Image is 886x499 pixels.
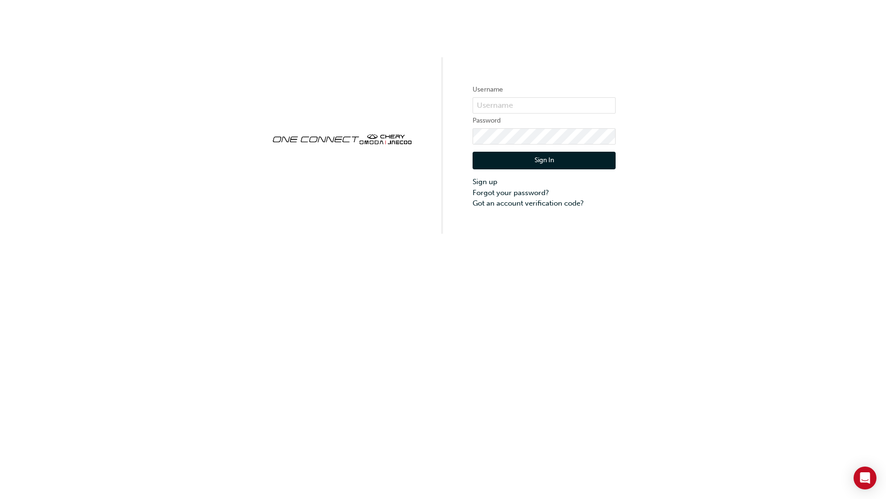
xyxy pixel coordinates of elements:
[473,152,616,170] button: Sign In
[854,467,876,489] div: Open Intercom Messenger
[473,177,616,187] a: Sign up
[473,97,616,114] input: Username
[473,187,616,198] a: Forgot your password?
[473,115,616,126] label: Password
[473,198,616,209] a: Got an account verification code?
[270,126,413,151] img: oneconnect
[473,84,616,95] label: Username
